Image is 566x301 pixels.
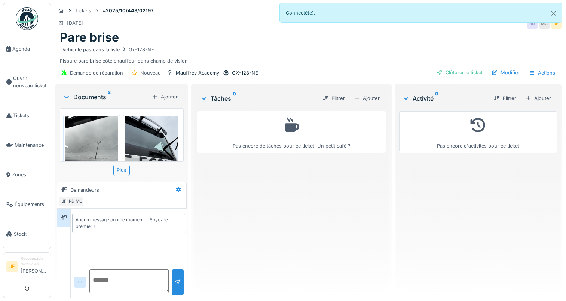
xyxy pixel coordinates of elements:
div: Pas encore d'activités pour ce ticket [404,115,552,149]
div: Véhicule pas dans la liste Gx-128-NE [62,46,154,53]
span: Équipements [15,201,48,208]
li: JF [6,261,18,272]
div: Demandeurs [70,186,99,194]
div: Aucun message pour le moment … Soyez le premier ! [76,216,182,230]
div: MC [74,196,84,207]
span: Maintenance [15,142,48,149]
div: Plus [113,165,130,176]
div: Ajouter [149,92,181,102]
span: Agenda [12,45,48,52]
strong: #2025/10/443/02197 [100,7,156,14]
div: Fissure pare brise côté chauffeur dans champ de vision [60,45,557,64]
a: Ouvrir nouveau ticket [3,64,51,100]
div: Ajouter [351,93,383,103]
span: Ouvrir nouveau ticket [13,75,48,89]
div: Pas encore de tâches pour ce ticket. Un petit café ? [202,115,381,149]
div: GX-128-NE [232,69,258,76]
img: Badge_color-CXgf-gQk.svg [16,7,38,30]
a: Maintenance [3,130,51,160]
span: Zones [12,171,48,178]
li: [PERSON_NAME] [21,256,48,277]
div: MC [539,18,550,29]
div: [DATE] [67,19,83,27]
div: Demande de réparation [70,69,123,76]
div: Actions [526,67,559,78]
div: Filtrer [491,93,519,103]
sup: 0 [233,94,236,103]
div: JF [551,18,562,29]
div: RD [66,196,77,207]
span: Stock [14,231,48,238]
div: Modifier [489,67,523,77]
div: Clôturer le ticket [434,67,486,77]
sup: 0 [435,94,438,103]
img: 88m42hl4fcg8or38hpwwdygxjhoa [125,116,178,188]
div: Filtrer [319,93,348,103]
div: JF [59,196,69,207]
div: RD [527,18,538,29]
sup: 2 [108,92,111,101]
div: Tâches [200,94,316,103]
div: Activité [402,94,488,103]
div: Nouveau [140,69,161,76]
div: Mauffrey Academy [176,69,219,76]
a: Tickets [3,101,51,130]
button: Close [545,3,562,23]
a: Agenda [3,34,51,64]
img: eckdx7e00i5zzbx2659agehazmjq [65,116,118,188]
div: Connecté(e). [279,3,563,23]
a: Stock [3,219,51,249]
div: Responsable technicien [21,256,48,267]
a: Équipements [3,189,51,219]
div: Tickets [75,7,91,14]
div: Ajouter [522,93,554,103]
a: JF Responsable technicien[PERSON_NAME] [6,256,48,279]
a: Zones [3,160,51,189]
div: Documents [63,92,149,101]
h1: Pare brise [60,30,119,45]
span: Tickets [13,112,48,119]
